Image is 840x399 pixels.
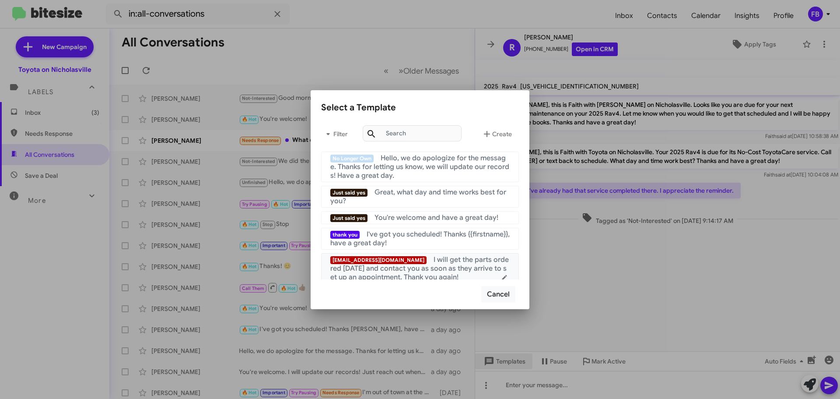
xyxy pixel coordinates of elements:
span: I've got you scheduled! Thanks {{firstname}}, have a great day! [330,230,510,247]
span: Hello, we do apologize for the message. Thanks for letting us know, we will update our records! H... [330,154,509,180]
span: Just said yes [330,214,367,222]
span: Create [482,126,512,142]
input: Search [363,125,462,141]
span: Filter [321,126,349,142]
span: You're welcome and have a great day! [374,213,498,222]
div: Select a Template [321,101,519,115]
button: Filter [321,124,349,145]
span: No Longer Own [330,155,374,162]
button: Create [475,124,519,145]
span: thank you [330,231,360,239]
span: [EMAIL_ADDRESS][DOMAIN_NAME] [330,256,427,264]
button: Cancel [481,286,515,303]
span: Just said yes [330,189,367,197]
span: I will get the parts ordered [DATE] and contact you as soon as they arrive to set up an appointme... [330,255,509,282]
span: Great, what day and time works best for you? [330,188,506,205]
